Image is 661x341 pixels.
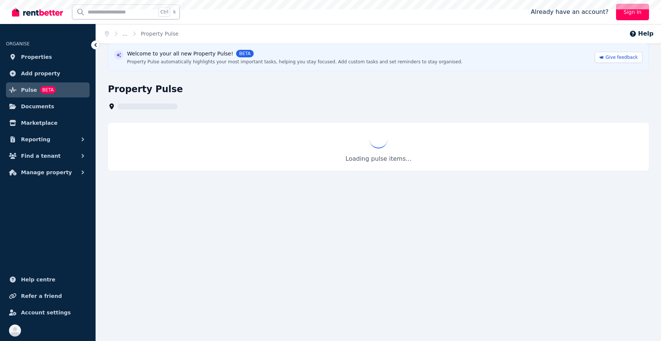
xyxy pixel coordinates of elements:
span: ... [123,31,127,37]
button: Help [629,29,654,38]
span: Help centre [21,275,55,284]
a: Documents [6,99,90,114]
a: Add property [6,66,90,81]
button: Manage property [6,165,90,180]
span: Manage property [21,168,72,177]
button: Reporting [6,132,90,147]
span: Welcome to your all new Property Pulse! [127,50,233,57]
nav: Breadcrumb [96,24,187,43]
span: Add property [21,69,60,78]
span: BETA [40,86,56,94]
a: Marketplace [6,115,90,130]
span: Account settings [21,308,71,317]
span: ORGANISE [6,41,30,46]
a: Give feedback [595,52,643,63]
span: Pulse [21,85,37,94]
span: Ctrl [159,7,170,17]
span: Documents [21,102,54,111]
span: BETA [236,50,253,57]
img: RentBetter [12,6,63,18]
a: Property Pulse [141,31,179,37]
span: Reporting [21,135,50,144]
button: Find a tenant [6,148,90,163]
div: Property Pulse automatically highlights your most important tasks, helping you stay focused. Add ... [127,59,462,65]
a: Help centre [6,272,90,287]
span: Give feedback [606,54,638,60]
span: Already have an account? [531,7,609,16]
a: PulseBETA [6,82,90,97]
a: Refer a friend [6,289,90,304]
a: Sign In [616,4,649,20]
p: Loading pulse items... [115,154,642,163]
span: Find a tenant [21,151,61,160]
span: Properties [21,52,52,61]
span: Marketplace [21,118,57,127]
a: Properties [6,49,90,64]
span: k [173,9,176,15]
a: Account settings [6,305,90,320]
h1: Property Pulse [108,83,183,95]
span: Refer a friend [21,292,62,301]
